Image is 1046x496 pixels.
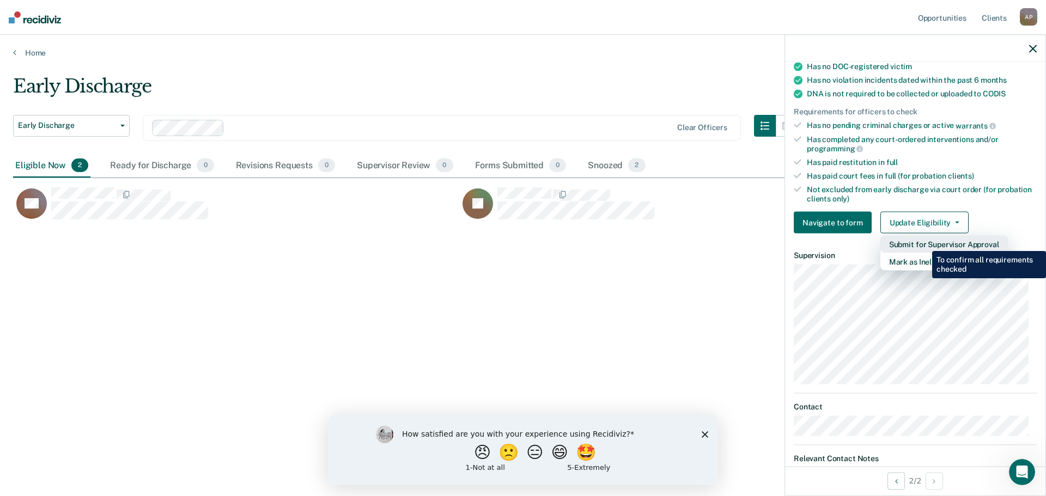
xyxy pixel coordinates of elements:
[794,212,872,234] button: Navigate to form
[794,251,1037,260] dt: Supervision
[234,154,337,178] div: Revisions Requests
[886,158,898,167] span: full
[794,454,1037,463] dt: Relevant Contact Notes
[807,158,1037,167] div: Has paid restitution in
[794,402,1037,411] dt: Contact
[948,171,974,180] span: clients)
[785,466,1045,495] div: 2 / 2
[880,253,1008,271] button: Mark as Ineligible
[807,121,1037,131] div: Has no pending criminal charges or active
[628,158,645,173] span: 2
[13,154,90,178] div: Eligible Now
[807,76,1037,85] div: Has no violation incidents dated within the past 6
[9,11,61,23] img: Recidiviz
[1009,459,1035,485] iframe: Intercom live chat
[355,154,455,178] div: Supervisor Review
[677,123,727,132] div: Clear officers
[586,154,647,178] div: Snoozed
[880,212,969,234] button: Update Eligibility
[108,154,216,178] div: Ready for Discharge
[13,75,798,106] div: Early Discharge
[794,107,1037,117] div: Requirements for officers to check
[436,158,453,173] span: 0
[832,194,849,203] span: only)
[983,89,1006,98] span: CODIS
[1020,8,1037,26] div: A P
[807,171,1037,180] div: Has paid court fees in full (for probation
[880,236,1008,253] button: Submit for Supervisor Approval
[890,62,912,71] span: victim
[807,89,1037,99] div: DNA is not required to be collected or uploaded to
[807,185,1037,203] div: Not excluded from early discharge via court order (for probation clients
[807,134,1037,153] div: Has completed any court-ordered interventions and/or
[71,158,88,173] span: 2
[794,212,876,234] a: Navigate to form link
[318,158,335,173] span: 0
[981,76,1007,84] span: months
[197,158,214,173] span: 0
[13,48,1033,58] a: Home
[13,187,459,230] div: CaseloadOpportunityCell-6276019
[887,472,905,489] button: Previous Opportunity
[926,472,943,489] button: Next Opportunity
[328,415,718,485] iframe: Survey by Kim from Recidiviz
[807,144,863,153] span: programming
[956,121,996,130] span: warrants
[473,154,569,178] div: Forms Submitted
[549,158,566,173] span: 0
[459,187,905,230] div: CaseloadOpportunityCell-6444776
[18,121,116,130] span: Early Discharge
[807,62,1037,71] div: Has no DOC-registered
